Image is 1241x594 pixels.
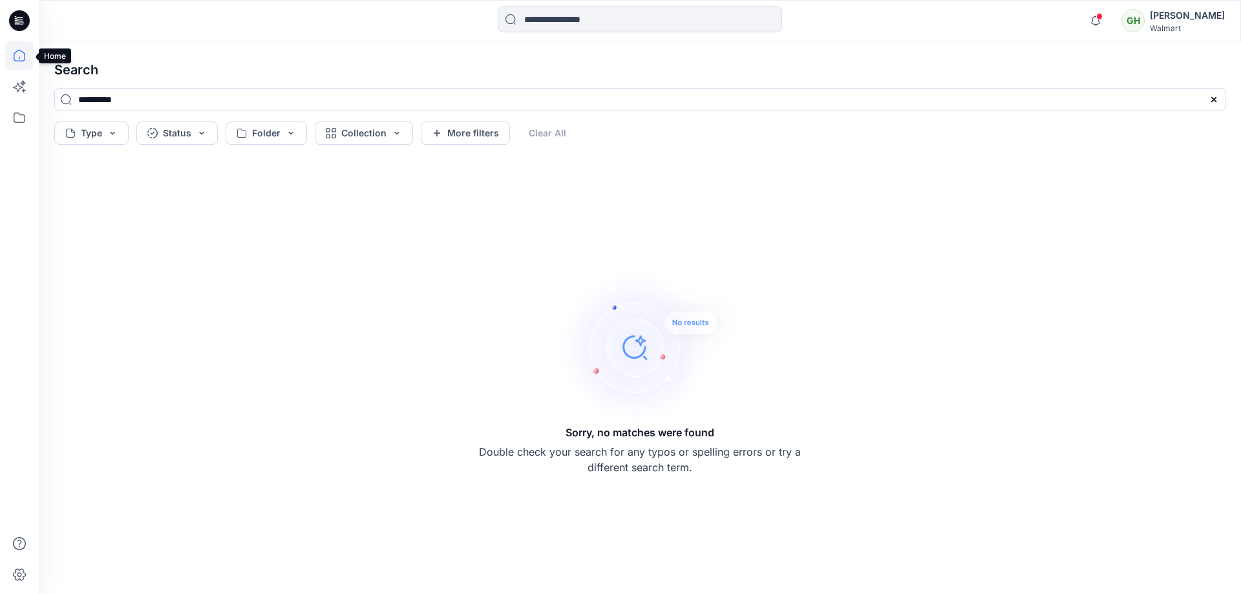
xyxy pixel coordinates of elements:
[566,425,714,440] h5: Sorry, no matches were found
[1150,23,1225,33] div: Walmart
[315,122,413,145] button: Collection
[1121,9,1145,32] div: GH
[226,122,307,145] button: Folder
[136,122,218,145] button: Status
[560,270,741,425] img: Sorry, no matches were found
[421,122,510,145] button: More filters
[1150,8,1225,23] div: [PERSON_NAME]
[54,122,129,145] button: Type
[478,444,801,475] p: Double check your search for any typos or spelling errors or try a different search term.
[44,52,1236,88] h4: Search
